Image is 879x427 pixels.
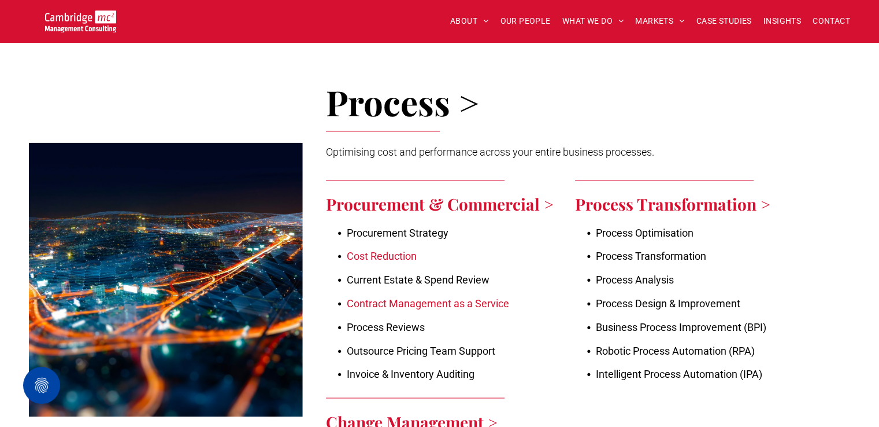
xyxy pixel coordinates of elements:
[347,227,448,239] span: Procurement Strategy
[575,193,633,215] a: Process
[494,12,556,30] a: OUR PEOPLE
[596,250,706,262] span: Process Transformation
[347,344,495,356] span: Outsource Pricing Team Support
[596,227,693,239] span: Process Optimisation
[596,344,755,356] span: Robotic Process Automation (RPA)
[45,12,116,24] a: Your Business Transformed | Cambridge Management Consulting
[45,10,116,32] img: Go to Homepage
[326,79,479,125] span: Process >
[807,12,856,30] a: CONTACT
[637,193,770,215] a: Transformation >
[444,12,495,30] a: ABOUT
[596,367,762,380] span: Intelligent Process Automation (IPA)
[596,297,740,309] span: Process Design & Improvement
[347,274,489,286] span: Current Estate & Spend Review
[347,321,425,333] span: Process Reviews
[347,250,417,262] a: Cost Reduction
[557,12,630,30] a: WHAT WE DO
[326,193,554,215] a: Procurement & Commercial >
[347,297,509,309] a: Contract Management as a Service
[596,321,766,333] span: Business Process Improvement (BPI)
[758,12,807,30] a: INSIGHTS
[326,146,654,158] span: Optimising cost and performance across your entire business processes.
[691,12,758,30] a: CASE STUDIES
[629,12,690,30] a: MARKETS
[347,367,474,380] span: Invoice & Inventory Auditing
[596,274,674,286] span: Process Analysis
